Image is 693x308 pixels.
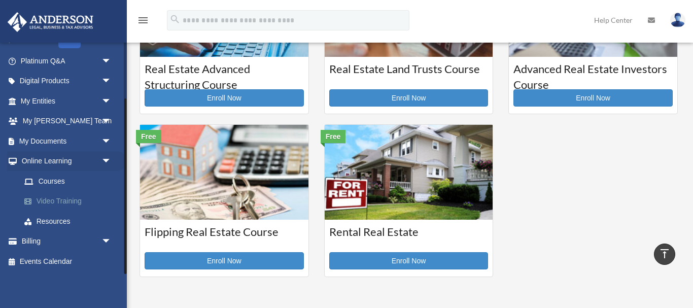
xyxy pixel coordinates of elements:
[7,111,127,131] a: My [PERSON_NAME] Teamarrow_drop_down
[513,89,673,107] a: Enroll Now
[329,224,489,250] h3: Rental Real Estate
[329,89,489,107] a: Enroll Now
[145,224,304,250] h3: Flipping Real Estate Course
[145,252,304,269] a: Enroll Now
[14,191,127,212] a: Video Training
[101,71,122,92] span: arrow_drop_down
[101,51,122,72] span: arrow_drop_down
[14,171,122,191] a: Courses
[169,14,181,25] i: search
[329,252,489,269] a: Enroll Now
[7,151,127,172] a: Online Learningarrow_drop_down
[7,251,127,271] a: Events Calendar
[101,131,122,152] span: arrow_drop_down
[101,111,122,132] span: arrow_drop_down
[145,61,304,87] h3: Real Estate Advanced Structuring Course
[670,13,685,27] img: User Pic
[14,211,127,231] a: Resources
[659,248,671,260] i: vertical_align_top
[329,61,489,87] h3: Real Estate Land Trusts Course
[136,130,161,143] div: Free
[7,231,127,252] a: Billingarrow_drop_down
[7,51,127,71] a: Platinum Q&Aarrow_drop_down
[654,244,675,265] a: vertical_align_top
[7,91,127,111] a: My Entitiesarrow_drop_down
[145,89,304,107] a: Enroll Now
[321,130,346,143] div: Free
[101,91,122,112] span: arrow_drop_down
[101,231,122,252] span: arrow_drop_down
[513,61,673,87] h3: Advanced Real Estate Investors Course
[7,71,127,91] a: Digital Productsarrow_drop_down
[137,14,149,26] i: menu
[101,151,122,172] span: arrow_drop_down
[5,12,96,32] img: Anderson Advisors Platinum Portal
[7,131,127,151] a: My Documentsarrow_drop_down
[137,18,149,26] a: menu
